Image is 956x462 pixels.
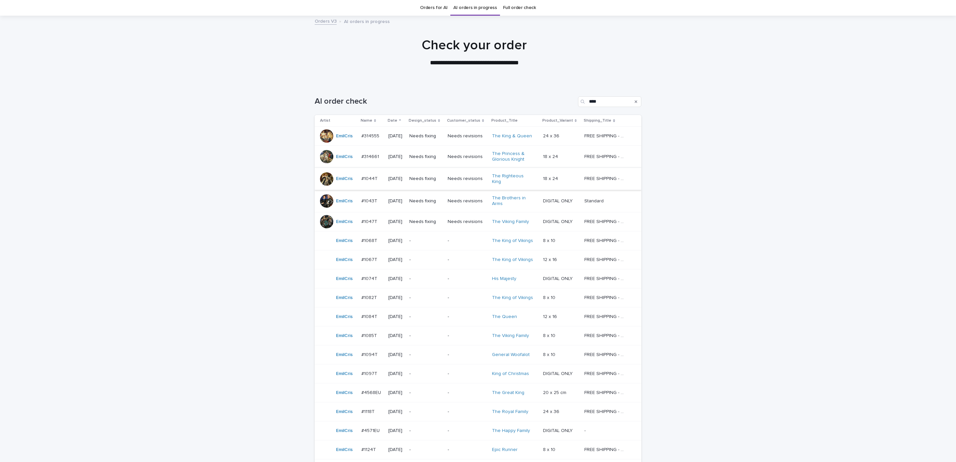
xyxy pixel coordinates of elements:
[344,17,390,25] p: AI orders in progress
[543,256,558,263] p: 12 x 16
[409,371,442,377] p: -
[584,197,605,204] p: Standard
[315,364,641,383] tr: EmilCris #1097T#1097T [DATE]--King of Christmas DIGITAL ONLYDIGITAL ONLY FREE SHIPPING - preview ...
[388,447,404,453] p: [DATE]
[388,352,404,358] p: [DATE]
[543,313,558,320] p: 12 x 16
[336,352,353,358] a: EmilCris
[336,447,353,453] a: EmilCris
[388,314,404,320] p: [DATE]
[542,117,573,124] p: Product_Variant
[448,238,487,244] p: -
[543,175,559,182] p: 18 x 24
[315,326,641,345] tr: EmilCris #1085T#1085T [DATE]--The Viking Family 8 x 108 x 10 FREE SHIPPING - preview in 1-2 busin...
[543,132,561,139] p: 24 x 36
[584,332,627,339] p: FREE SHIPPING - preview in 1-2 business days, after your approval delivery will take 5-10 b.d.
[409,295,442,301] p: -
[361,275,379,282] p: #1074T
[315,402,641,421] tr: EmilCris #1118T#1118T [DATE]--The Royal Family 24 x 3624 x 36 FREE SHIPPING - preview in 1-2 busi...
[315,383,641,402] tr: EmilCris #4568EU#4568EU [DATE]--The Great King 20 x 25 cm20 x 25 cm FREE SHIPPING - preview in 1-...
[448,198,487,204] p: Needs revisions
[543,237,557,244] p: 8 x 10
[361,294,378,301] p: #1082T
[336,390,353,396] a: EmilCris
[361,197,379,204] p: #1043T
[492,257,533,263] a: The King of Vikings
[543,332,557,339] p: 8 x 10
[388,409,404,415] p: [DATE]
[492,276,516,282] a: His Majesty
[492,333,529,339] a: The Viking Family
[361,313,379,320] p: #1084T
[315,212,641,231] tr: EmilCris #1047T#1047T [DATE]Needs fixingNeeds revisionsThe Viking Family DIGITAL ONLYDIGITAL ONLY...
[448,390,487,396] p: -
[388,276,404,282] p: [DATE]
[492,447,518,453] a: Epic Runner
[315,421,641,440] tr: EmilCris #4571EU#4571EU [DATE]--The Happy Family DIGITAL ONLYDIGITAL ONLY --
[336,428,353,434] a: EmilCris
[492,314,517,320] a: The Queen
[448,295,487,301] p: -
[543,370,574,377] p: DIGITAL ONLY
[361,408,376,415] p: #1118T
[361,175,379,182] p: #1044T
[492,238,533,244] a: The King of Vikings
[388,154,404,160] p: [DATE]
[361,332,378,339] p: #1085T
[336,371,353,377] a: EmilCris
[409,276,442,282] p: -
[315,127,641,146] tr: EmilCris #314555#314555 [DATE]Needs fixingNeeds revisionsThe King & Queen 24 x 3624 x 36 FREE SHI...
[409,352,442,358] p: -
[543,275,574,282] p: DIGITAL ONLY
[336,257,353,263] a: EmilCris
[336,154,353,160] a: EmilCris
[584,370,627,377] p: FREE SHIPPING - preview in 1-2 business days, after your approval delivery will take 5-10 b.d.
[315,190,641,212] tr: EmilCris #1043T#1043T [DATE]Needs fixingNeeds revisionsThe Brothers in Arms DIGITAL ONLYDIGITAL O...
[315,231,641,250] tr: EmilCris #1068T#1068T [DATE]--The King of Vikings 8 x 108 x 10 FREE SHIPPING - preview in 1-2 bus...
[320,117,330,124] p: Artist
[311,37,638,53] h1: Check your order
[315,269,641,288] tr: EmilCris #1074T#1074T [DATE]--His Majesty DIGITAL ONLYDIGITAL ONLY FREE SHIPPING - preview in 1-2...
[543,427,574,434] p: DIGITAL ONLY
[448,276,487,282] p: -
[448,409,487,415] p: -
[315,146,641,168] tr: EmilCris #314661#314661 [DATE]Needs fixingNeeds revisionsThe Princess & Glorious Knight 18 x 2418...
[584,275,627,282] p: FREE SHIPPING - preview in 1-2 business days, after your approval delivery will take 5-10 b.d.
[492,133,532,139] a: The King & Queen
[315,250,641,269] tr: EmilCris #1067T#1067T [DATE]--The King of Vikings 12 x 1612 x 16 FREE SHIPPING - preview in 1-2 b...
[543,351,557,358] p: 8 x 10
[448,371,487,377] p: -
[388,390,404,396] p: [DATE]
[492,219,529,225] a: The Viking Family
[448,314,487,320] p: -
[578,96,641,107] input: Search
[584,389,627,396] p: FREE SHIPPING - preview in 1-2 business days, after your approval delivery will take 6-10 busines...
[584,153,627,160] p: FREE SHIPPING - preview in 1-2 business days, after your approval delivery will take 5-10 b.d.
[543,446,557,453] p: 8 x 10
[361,389,382,396] p: #4568EU
[584,408,627,415] p: FREE SHIPPING - preview in 1-2 business days, after your approval delivery will take 5-10 b.d.
[409,333,442,339] p: -
[336,238,353,244] a: EmilCris
[361,427,381,434] p: #4571EU
[543,153,559,160] p: 18 x 24
[315,97,575,106] h1: AI order check
[315,440,641,459] tr: EmilCris #1124T#1124T [DATE]--Epic Runner 8 x 108 x 10 FREE SHIPPING - preview in 1-2 business da...
[361,117,372,124] p: Name
[336,314,353,320] a: EmilCris
[492,409,528,415] a: The Royal Family
[388,176,404,182] p: [DATE]
[361,256,379,263] p: #1067T
[584,294,627,301] p: FREE SHIPPING - preview in 1-2 business days, after your approval delivery will take 5-10 b.d.
[492,295,533,301] a: The King of Vikings
[388,133,404,139] p: [DATE]
[388,257,404,263] p: [DATE]
[409,219,442,225] p: Needs fixing
[388,333,404,339] p: [DATE]
[336,409,353,415] a: EmilCris
[448,352,487,358] p: -
[584,256,627,263] p: FREE SHIPPING - preview in 1-2 business days, after your approval delivery will take 5-10 b.d.
[315,168,641,190] tr: EmilCris #1044T#1044T [DATE]Needs fixingNeeds revisionsThe Righteous King 18 x 2418 x 24 FREE SHI...
[315,288,641,307] tr: EmilCris #1082T#1082T [DATE]--The King of Vikings 8 x 108 x 10 FREE SHIPPING - preview in 1-2 bus...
